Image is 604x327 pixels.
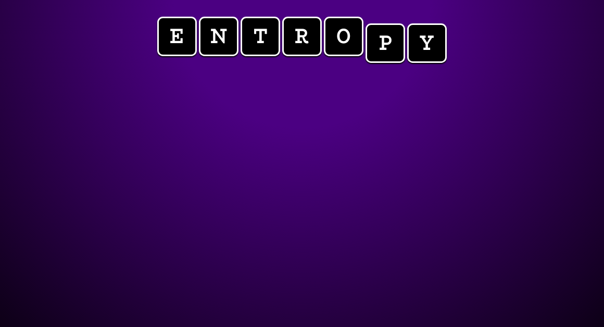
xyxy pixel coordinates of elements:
span: p [366,23,405,63]
span: e [157,17,197,56]
span: n [199,17,238,56]
span: y [407,23,447,63]
span: t [241,17,280,56]
span: r [282,17,322,56]
span: o [324,17,363,56]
